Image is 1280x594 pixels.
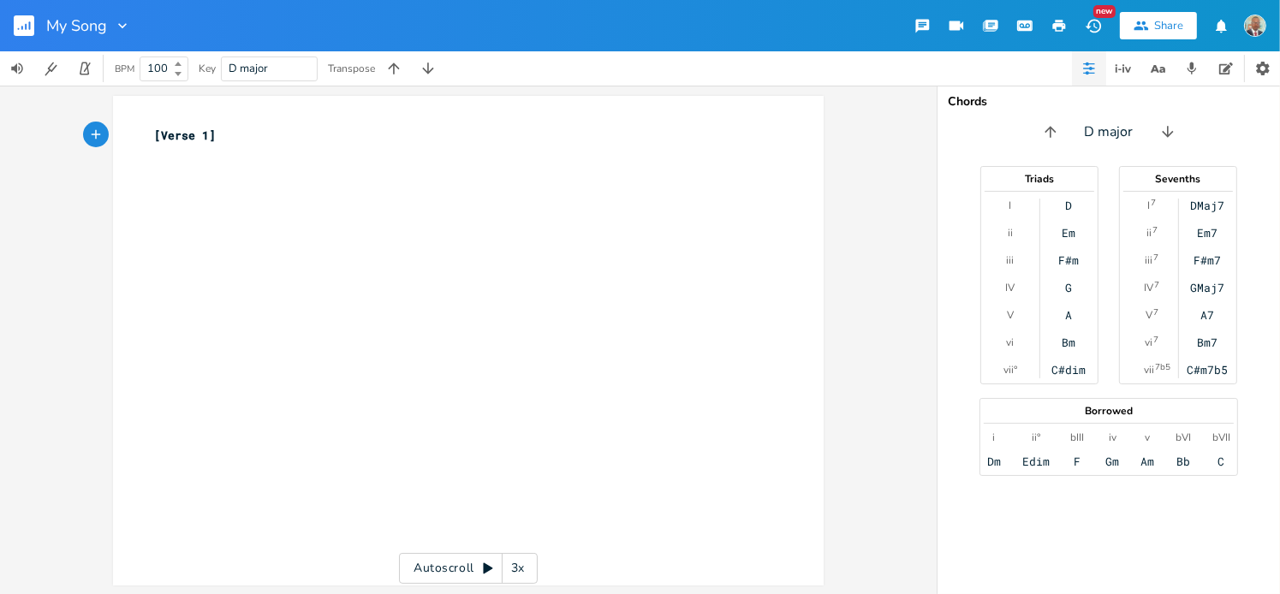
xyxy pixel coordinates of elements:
div: Bm [1062,336,1075,349]
sup: 7 [1153,306,1158,319]
div: iii [1006,253,1014,267]
div: G [1065,281,1072,294]
div: iii [1145,253,1152,267]
sup: 7b5 [1155,360,1170,374]
div: Am [1140,454,1154,468]
div: v [1145,431,1150,444]
div: ii [1146,226,1152,240]
sup: 7 [1153,333,1158,347]
div: IV [1005,281,1015,294]
div: Gm [1105,454,1119,468]
div: Borrowed [980,406,1237,416]
div: bVII [1212,431,1230,444]
div: ii [1008,226,1013,240]
img: NODJIBEYE CHERUBIN [1244,15,1266,37]
div: C#m7b5 [1187,363,1228,377]
span: [Verse 1] [154,128,216,143]
div: 3x [503,553,533,584]
button: New [1076,10,1110,41]
button: Share [1120,12,1197,39]
div: Transpose [328,63,375,74]
div: D [1065,199,1072,212]
div: Em7 [1197,226,1217,240]
div: Em [1062,226,1075,240]
div: I [1009,199,1011,212]
div: Autoscroll [399,553,538,584]
div: i [993,431,996,444]
div: F [1075,454,1081,468]
div: Share [1154,18,1183,33]
div: Key [199,63,216,74]
div: vi [1145,336,1152,349]
span: My Song [46,18,107,33]
div: F#m7 [1194,253,1221,267]
div: vii° [1003,363,1017,377]
div: I [1147,199,1150,212]
div: Bm7 [1197,336,1217,349]
div: F#m [1058,253,1079,267]
sup: 7 [1153,251,1158,264]
div: Sevenths [1120,174,1236,184]
sup: 7 [1154,278,1159,292]
div: Edim [1022,454,1050,468]
sup: 7 [1151,196,1156,210]
div: BPM [115,64,134,74]
div: Chords [948,96,1270,108]
div: iv [1109,431,1116,444]
div: Triads [981,174,1098,184]
div: C [1217,454,1224,468]
div: A [1065,308,1072,322]
div: V [1007,308,1014,322]
div: IV [1144,281,1153,294]
div: New [1093,5,1116,18]
div: Dm [987,454,1001,468]
div: ii° [1032,431,1040,444]
div: bVI [1176,431,1191,444]
div: A7 [1200,308,1214,322]
span: D major [1085,122,1134,142]
sup: 7 [1152,223,1158,237]
div: V [1146,308,1152,322]
div: bIII [1071,431,1085,444]
div: C#dim [1051,363,1086,377]
div: vii [1144,363,1154,377]
div: DMaj7 [1190,199,1224,212]
span: D major [229,61,268,76]
div: GMaj7 [1190,281,1224,294]
div: vi [1006,336,1014,349]
div: Bb [1176,454,1190,468]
